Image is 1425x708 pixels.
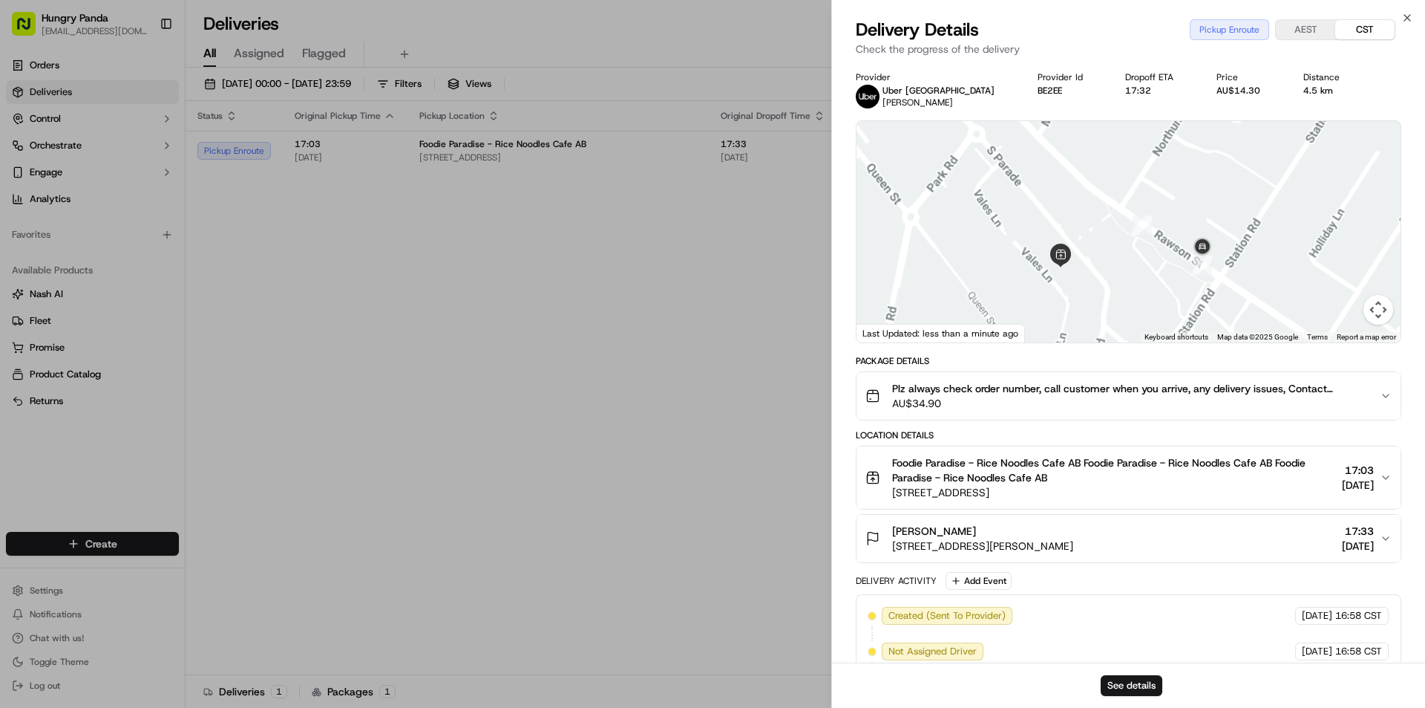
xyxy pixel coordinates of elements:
span: Map data ©2025 Google [1217,333,1298,341]
div: 17:32 [1125,85,1193,97]
div: 2 [1193,256,1212,275]
span: AU$34.90 [892,396,1368,411]
span: [DATE] [1342,539,1374,553]
img: 1736555255976-a54dd68f-1ca7-489b-9aae-adbdc363a1c4 [15,142,42,169]
button: Add Event [946,572,1012,590]
a: Report a map error [1337,333,1396,341]
span: [PERSON_NAME] [892,524,976,539]
img: Nash [15,15,45,45]
img: 1736555255976-a54dd68f-1ca7-489b-9aae-adbdc363a1c4 [30,231,42,243]
button: Start new chat [252,146,270,164]
a: 💻API Documentation [119,326,244,353]
span: [DATE] [1302,645,1332,658]
span: Created (Sent To Provider) [888,609,1006,623]
div: Location Details [856,429,1401,441]
button: Map camera controls [1363,295,1393,325]
div: 4.5 km [1303,85,1359,97]
a: Powered byPylon [105,368,180,380]
img: Asif Zaman Khan [15,216,39,240]
span: Not Assigned Driver [888,645,977,658]
button: Plz always check order number, call customer when you arrive, any delivery issues, Contact WhatsA... [856,372,1401,420]
span: [PERSON_NAME] [46,230,120,242]
span: • [123,230,128,242]
div: Distance [1303,71,1359,83]
span: 17:03 [1342,463,1374,478]
div: Start new chat [67,142,243,157]
span: [STREET_ADDRESS][PERSON_NAME] [892,539,1073,553]
span: Plz always check order number, call customer when you arrive, any delivery issues, Contact WhatsA... [892,381,1368,396]
div: 💻 [125,334,137,345]
img: uber-new-logo.jpeg [856,85,879,108]
a: Terms (opens in new tab) [1307,333,1328,341]
button: CST [1335,20,1395,39]
div: Package Details [856,355,1401,367]
p: Welcome 👋 [15,59,270,83]
img: Google [860,323,909,342]
button: See details [1101,675,1162,696]
button: BE2EE [1038,85,1062,97]
p: Check the progress of the delivery [856,42,1401,56]
img: Bea Lacdao [15,256,39,280]
div: We're available if you need us! [67,157,204,169]
input: Got a question? Start typing here... [39,96,267,111]
span: 8月27日 [131,230,166,242]
div: 📗 [15,334,27,345]
div: Dropoff ETA [1125,71,1193,83]
button: AEST [1276,20,1335,39]
span: [DATE] [1302,609,1332,623]
a: 📗Knowledge Base [9,326,119,353]
span: Knowledge Base [30,332,114,347]
span: 16:58 CST [1335,609,1382,623]
div: Past conversations [15,193,99,205]
span: [PERSON_NAME] [46,270,120,282]
span: API Documentation [140,332,238,347]
p: Uber [GEOGRAPHIC_DATA] [882,85,995,97]
span: • [123,270,128,282]
span: Delivery Details [856,18,979,42]
div: 1 [1133,215,1152,235]
span: [DATE] [1342,478,1374,493]
a: Open this area in Google Maps (opens a new window) [860,323,909,342]
button: See all [230,190,270,208]
button: Keyboard shortcuts [1144,332,1208,342]
button: Foodie Paradise - Rice Noodles Cafe AB Foodie Paradise - Rice Noodles Cafe AB Foodie Paradise - R... [856,446,1401,509]
div: AU$14.30 [1216,85,1280,97]
img: 1736555255976-a54dd68f-1ca7-489b-9aae-adbdc363a1c4 [30,271,42,283]
div: Last Updated: less than a minute ago [856,324,1025,342]
span: Pylon [148,368,180,380]
div: Price [1216,71,1280,83]
span: 16:58 CST [1335,645,1382,658]
span: [STREET_ADDRESS] [892,485,1336,500]
img: 1727276513143-84d647e1-66c0-4f92-a045-3c9f9f5dfd92 [31,142,58,169]
div: Delivery Activity [856,575,937,587]
button: [PERSON_NAME][STREET_ADDRESS][PERSON_NAME]17:33[DATE] [856,515,1401,562]
span: 8月19日 [131,270,166,282]
span: [PERSON_NAME] [882,97,953,108]
div: Provider Id [1038,71,1102,83]
span: 17:33 [1342,524,1374,539]
div: Provider [856,71,1014,83]
span: Foodie Paradise - Rice Noodles Cafe AB Foodie Paradise - Rice Noodles Cafe AB Foodie Paradise - R... [892,455,1336,485]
